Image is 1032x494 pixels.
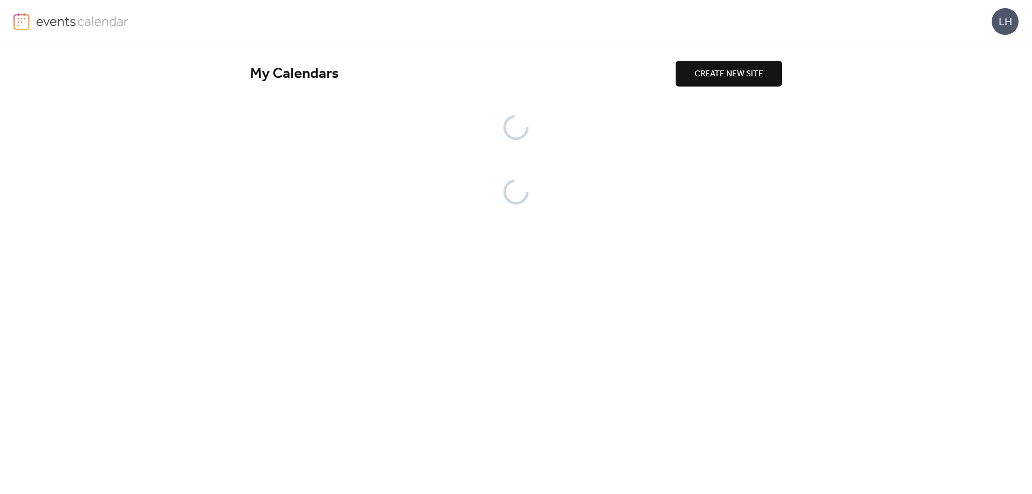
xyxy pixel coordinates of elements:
[36,13,129,29] img: logo-type
[676,61,782,87] button: CREATE NEW SITE
[13,13,30,30] img: logo
[250,65,676,83] div: My Calendars
[694,68,763,81] span: CREATE NEW SITE
[992,8,1019,35] div: LH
